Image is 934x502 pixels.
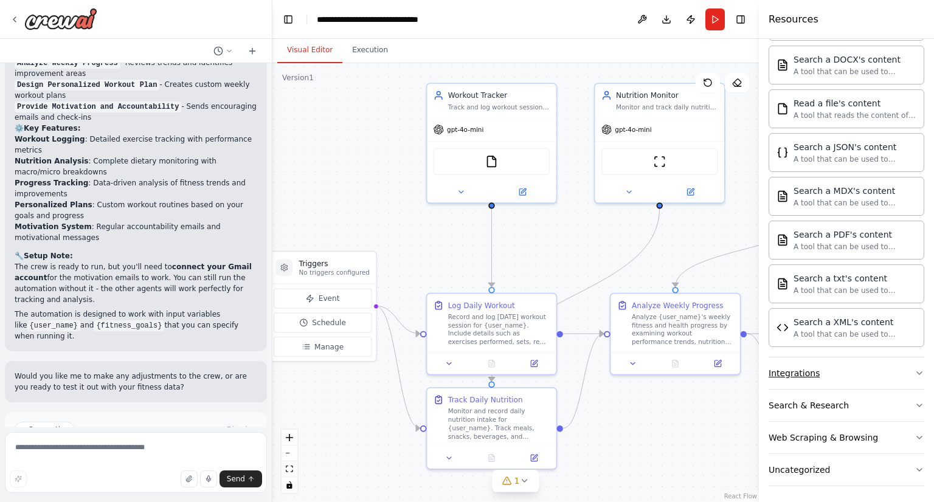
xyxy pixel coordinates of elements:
g: Edge from fe66afac-ce9a-4ff3-baeb-44508781d5eb to e46c8727-dafa-4db5-8c6b-cb51b45f190f [563,328,604,339]
div: Search a txt's content [794,272,916,284]
li: : Custom workout routines based on your goals and progress [15,199,257,221]
div: Search a MDX's content [794,185,916,197]
button: Manage [274,337,372,357]
img: Pdfsearchtool [777,234,789,246]
strong: Key Features: [24,124,80,132]
p: Would you like me to make any adjustments to the crew, or are you ready to test it out with your ... [15,371,257,393]
code: {fitness_goals} [94,320,164,331]
strong: Nutrition Analysis [15,157,88,165]
button: Visual Editor [277,38,342,63]
img: Filereadtool [777,103,789,115]
div: Search a JSON's content [794,141,916,153]
button: Open in side panel [700,357,736,370]
button: Web Scraping & Browsing [769,422,924,453]
g: Edge from triggers to fe66afac-ce9a-4ff3-baeb-44508781d5eb [375,300,420,339]
h3: Triggers [299,258,370,269]
li: : Complete dietary monitoring with macro/micro breakdowns [15,156,257,177]
li: : Data-driven analysis of fitness trends and improvements [15,177,257,199]
span: Suggestion [29,425,69,435]
button: Upload files [181,470,198,487]
button: zoom out [282,445,297,461]
code: Design Personalized Workout Plan [15,80,159,91]
div: A tool that can be used to semantic search a query from a MDX's content. [794,198,916,208]
button: Hide right sidebar [732,11,749,28]
button: No output available [469,452,514,464]
div: Track Daily NutritionMonitor and record daily nutrition intake for {user_name}. Track meals, snac... [426,387,558,470]
div: Nutrition Monitor [616,90,718,100]
div: Search & Research [769,399,849,411]
div: Track Daily Nutrition [448,394,523,405]
img: FileReadTool [485,155,498,168]
div: Uncategorized [769,464,830,476]
button: Dismiss [224,424,257,436]
div: Search a PDF's content [794,229,916,241]
button: Integrations [769,357,924,389]
div: Search a XML's content [794,316,916,328]
strong: Motivation System [15,222,92,231]
button: Execution [342,38,398,63]
div: Version 1 [282,73,314,83]
button: Open in side panel [516,452,552,464]
div: Monitor and record daily nutrition intake for {user_name}. Track meals, snacks, beverages, and su... [448,407,550,441]
img: Xmlsearchtool [777,321,789,334]
button: Search & Research [769,390,924,421]
button: Click to speak your automation idea [200,470,217,487]
button: Start a new chat [243,44,262,58]
button: Uncategorized [769,454,924,486]
div: Nutrition MonitorMonitor and track daily nutrition intake for {user_name}, including calories, ma... [594,83,725,204]
a: React Flow attribution [724,493,757,500]
div: A tool that can be used to semantic search a query from a DOCX's content. [794,67,916,77]
span: Event [319,294,340,304]
strong: Setup Note: [24,252,73,260]
button: Open in side panel [493,186,552,199]
g: Edge from a8e65a08-769b-4ec2-acdb-b2acb8e6c37e to e46c8727-dafa-4db5-8c6b-cb51b45f190f [563,328,604,433]
div: Integrations [769,367,820,379]
code: Provide Motivation and Accountability [15,101,181,112]
div: React Flow controls [282,430,297,493]
div: Search a DOCX's content [794,53,916,66]
button: Open in side panel [516,357,552,370]
h2: ⚙️ [15,123,257,134]
button: Improve this prompt [10,470,27,487]
div: A tool that can be used to semantic search a query from a XML's content. [794,329,916,339]
g: Edge from triggers to a8e65a08-769b-4ec2-acdb-b2acb8e6c37e [375,300,420,433]
button: Schedule [274,312,372,332]
img: Jsonsearchtool [777,146,789,159]
g: Edge from 71167766-8d8e-409a-8414-9362c0a162a4 to a8e65a08-769b-4ec2-acdb-b2acb8e6c37e [486,208,665,381]
button: fit view [282,461,297,477]
p: No triggers configured [299,269,370,277]
nav: breadcrumb [317,13,445,26]
p: The automation is designed to work with input variables like and that you can specify when runnin... [15,309,257,342]
div: Read a file's content [794,97,916,109]
g: Edge from e18bf969-6aaf-4f0f-b67f-17fbac52b600 to fe66afac-ce9a-4ff3-baeb-44508781d5eb [486,208,497,287]
h4: Resources [769,12,818,27]
button: Open in side panel [660,186,720,199]
code: {user_name} [27,320,80,331]
span: gpt-4o-mini [615,125,651,134]
div: A tool that reads the content of a file. To use this tool, provide a 'file_path' parameter with t... [794,111,916,120]
li: - Reviews trends and identifies improvement areas [15,57,257,79]
button: Hide left sidebar [280,11,297,28]
li: : Regular accountability emails and motivational messages [15,221,257,243]
div: A tool that can be used to semantic search a query from a PDF's content. [794,242,916,252]
button: Send [220,470,262,487]
img: ScrapeWebsiteTool [653,155,666,168]
strong: Workout Logging [15,135,85,143]
img: Docxsearchtool [777,59,789,71]
button: No output available [469,357,514,370]
div: Workout Tracker [448,90,550,100]
div: Analyze Weekly Progress [632,300,724,311]
div: Log Daily WorkoutRecord and log [DATE] workout session for {user_name}. Include details such as e... [426,293,558,376]
div: Analyze Weekly ProgressAnalyze {user_name}'s weekly fitness and health progress by examining work... [610,293,741,376]
span: Send [227,474,245,484]
div: Web Scraping & Browsing [769,432,878,444]
div: Monitor and track daily nutrition intake for {user_name}, including calories, macronutrients (pro... [616,103,718,111]
div: A tool that can be used to semantic search a query from a JSON's content. [794,154,916,164]
button: toggle interactivity [282,477,297,493]
g: Edge from f0c4563c-b021-4470-8b7d-462615656d55 to e46c8727-dafa-4db5-8c6b-cb51b45f190f [670,208,833,287]
h2: 🔧 [15,250,257,261]
img: Txtsearchtool [777,278,789,290]
button: 1 [493,470,539,492]
button: Event [274,289,372,309]
button: Switch to previous chat [209,44,238,58]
